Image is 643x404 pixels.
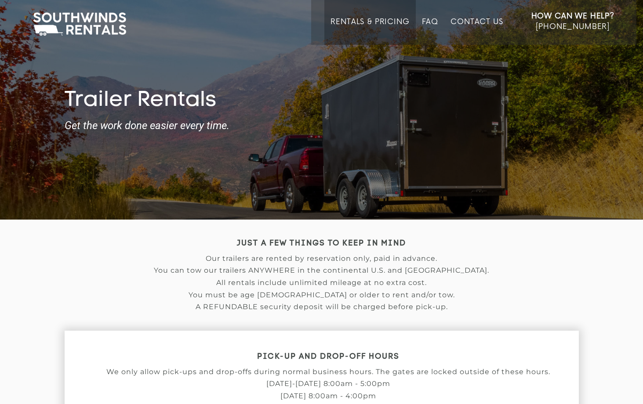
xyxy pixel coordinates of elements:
[29,11,131,38] img: Southwinds Rentals Logo
[65,380,592,388] p: [DATE]-[DATE] 8:00am - 5:00pm
[65,291,579,299] p: You must be age [DEMOGRAPHIC_DATA] or older to rent and/or tow.
[65,267,579,274] p: You can tow our trailers ANYWHERE in the continental U.S. and [GEOGRAPHIC_DATA].
[331,18,409,45] a: Rentals & Pricing
[257,353,400,361] strong: PICK-UP AND DROP-OFF HOURS
[536,22,610,31] span: [PHONE_NUMBER]
[65,120,579,131] strong: Get the work done easier every time.
[422,18,439,45] a: FAQ
[65,279,579,287] p: All rentals include unlimited mileage at no extra cost.
[531,12,614,21] strong: How Can We Help?
[450,18,503,45] a: Contact Us
[65,392,592,400] p: [DATE] 8:00am - 4:00pm
[65,368,592,376] p: We only allow pick-ups and drop-offs during normal business hours. The gates are locked outside o...
[65,88,579,114] h1: Trailer Rentals
[65,255,579,263] p: Our trailers are rented by reservation only, paid in advance.
[65,303,579,311] p: A REFUNDABLE security deposit will be charged before pick-up.
[531,11,614,38] a: How Can We Help? [PHONE_NUMBER]
[237,240,406,247] strong: JUST A FEW THINGS TO KEEP IN MIND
